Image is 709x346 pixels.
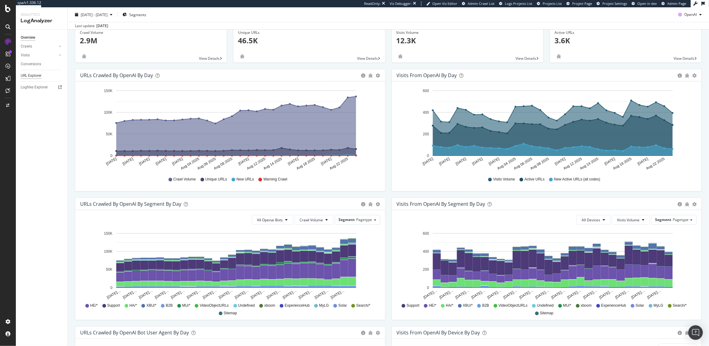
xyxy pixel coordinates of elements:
text: [DATE] [105,157,117,166]
text: [DATE] [238,157,250,166]
span: Segment [339,217,355,222]
span: MyLG [319,303,329,308]
text: Aug 08 2025 [213,157,233,171]
span: ExperienceHub [285,303,310,308]
span: Open Viz Editor [432,1,457,6]
span: Project Page [572,1,592,6]
a: Admin Crawl List [462,1,495,6]
p: 3.6K [555,35,697,46]
div: gear [376,73,380,78]
text: Aug 18 2025 [612,157,632,171]
div: gear [376,202,380,206]
a: Admin Page [661,1,686,6]
div: Analytics [21,12,62,17]
text: 400 [423,110,429,115]
span: Admin Page [667,1,686,6]
div: URL Explorer [21,73,41,79]
div: Unique URLs [238,30,380,35]
span: MyLG [654,303,663,308]
span: XBU/* [146,303,156,308]
a: Crawls [21,43,57,50]
span: Pagetype [673,217,689,222]
div: gear [376,331,380,335]
a: Logfiles Explorer [21,84,63,91]
p: 2.9M [80,35,222,46]
text: Aug 08 2025 [530,157,550,171]
button: Visits Volume [612,215,650,225]
div: [DATE] [96,23,108,29]
div: ReadOnly: [364,1,381,6]
text: [DATE] [455,157,467,166]
div: bug [555,54,563,59]
div: Crawl Volume [80,30,222,35]
text: [DATE] [320,157,332,166]
span: XBU/* [463,303,473,308]
text: [DATE] [488,157,500,166]
text: 150K [104,89,112,93]
text: [DATE] [438,157,450,166]
div: bug [369,331,373,335]
span: Visits Volume [493,177,515,182]
a: Open in dev [632,1,657,6]
div: A chart. [80,230,380,300]
a: Logs Projects List [499,1,532,6]
span: View Details [674,56,694,61]
div: Visits From OpenAI By Device By Day [397,330,480,336]
text: 150K [104,231,112,236]
text: 400 [423,249,429,254]
text: 600 [423,231,429,236]
span: Undefined [238,303,255,308]
span: All Devices [582,217,600,223]
text: Aug 14 2025 [263,157,283,171]
span: Solar [636,303,644,308]
div: A chart. [397,86,697,171]
text: [DATE] [636,157,649,166]
span: Undefined [537,303,554,308]
span: View Details [199,56,220,61]
div: Visits from OpenAI by day [397,72,457,78]
div: Overview [21,34,35,41]
a: Projects List [537,1,562,6]
text: [DATE] [171,157,183,166]
div: Logfiles Explorer [21,84,48,91]
span: Search/* [356,303,370,308]
span: Sitemap [224,311,237,316]
div: Active URLs [555,30,697,35]
div: gear [692,202,697,206]
span: ExperienceHub [601,303,626,308]
div: bug [238,54,246,59]
div: URLs Crawled by OpenAI By Segment By Day [80,201,181,207]
span: Support [407,303,420,308]
div: circle-info [678,202,682,206]
div: bug [685,331,689,335]
div: bug [685,73,689,78]
span: Visits Volume [617,217,640,223]
text: 200 [423,268,429,272]
text: Aug 14 2025 [579,157,599,171]
span: OpenAI [684,12,697,17]
div: bug [685,202,689,206]
div: circle-info [678,73,682,78]
p: 12.3K [396,35,539,46]
span: xboom [264,303,275,308]
text: Aug 22 2025 [329,157,349,171]
div: circle-info [361,73,366,78]
span: Pagetype [356,217,372,222]
div: bug [396,54,405,59]
div: URLs Crawled by OpenAI by day [80,72,153,78]
text: 100K [104,249,112,254]
text: [DATE] [122,157,134,166]
div: gear [692,73,697,78]
button: All Openai Bots [252,215,293,225]
text: [DATE] [471,157,484,166]
text: 0 [110,154,112,158]
p: 46.5K [238,35,380,46]
text: Aug 22 2025 [645,157,665,171]
button: [DATE] - [DATE] [73,10,115,20]
div: Visits from OpenAI By Segment By Day [397,201,485,207]
span: VideoObjectURLs [498,303,527,308]
div: bug [369,202,373,206]
button: Crawl Volume [295,215,333,225]
text: Aug 06 2025 [197,157,217,171]
div: Visits Volume [396,30,539,35]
